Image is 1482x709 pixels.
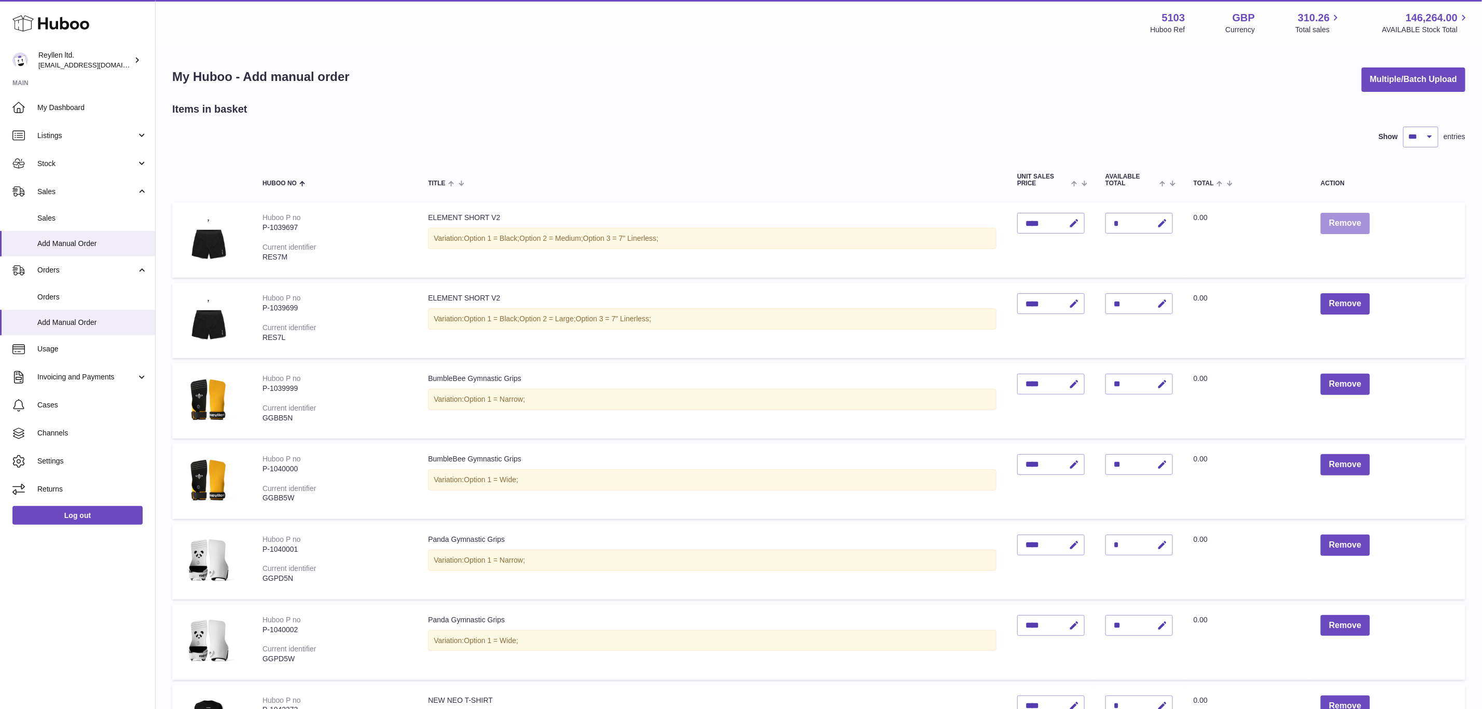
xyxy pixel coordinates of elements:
[37,344,147,354] span: Usage
[38,50,132,70] div: Reyllen ltd.
[262,654,407,664] div: GGPD5W
[1232,11,1255,25] strong: GBP
[418,202,1007,278] td: ELEMENT SHORT V2
[37,131,136,141] span: Listings
[262,616,301,624] div: Huboo P no
[262,535,301,543] div: Huboo P no
[172,69,350,85] h1: My Huboo - Add manual order
[183,293,234,345] img: ELEMENT SHORT V2
[1162,11,1185,25] strong: 5103
[262,252,407,262] div: RES7M
[1226,25,1255,35] div: Currency
[1194,535,1208,543] span: 0.00
[1194,696,1208,704] span: 0.00
[37,187,136,197] span: Sales
[37,103,147,113] span: My Dashboard
[1321,535,1369,556] button: Remove
[37,372,136,382] span: Invoicing and Payments
[37,428,147,438] span: Channels
[464,395,525,403] span: Option 1 = Narrow;
[38,61,153,69] span: [EMAIL_ADDRESS][DOMAIN_NAME]
[262,374,301,383] div: Huboo P no
[262,303,407,313] div: P-1039699
[262,464,407,474] div: P-1040000
[1321,180,1455,187] div: Action
[37,239,147,249] span: Add Manual Order
[418,444,1007,519] td: BumbleBee Gymnastic Grips
[1194,616,1208,624] span: 0.00
[418,363,1007,439] td: BumbleBee Gymnastic Grips
[37,400,147,410] span: Cases
[12,506,143,525] a: Log out
[583,234,658,242] span: Option 3 = 7" Linerless;
[464,475,518,484] span: Option 1 = Wide;
[262,213,301,222] div: Huboo P no
[1194,294,1208,302] span: 0.00
[1194,455,1208,463] span: 0.00
[464,315,519,323] span: Option 1 = Black;
[1194,374,1208,383] span: 0.00
[262,696,301,704] div: Huboo P no
[1362,67,1465,92] button: Multiple/Batch Upload
[464,636,518,645] span: Option 1 = Wide;
[1382,25,1470,35] span: AVAILABLE Stock Total
[1321,374,1369,395] button: Remove
[262,413,407,423] div: GGBB5N
[464,556,525,564] span: Option 1 = Narrow;
[37,159,136,169] span: Stock
[262,180,297,187] span: Huboo no
[37,265,136,275] span: Orders
[262,574,407,583] div: GGPD5N
[1298,11,1329,25] span: 310.26
[262,493,407,503] div: GGBB5W
[1017,173,1069,187] span: Unit Sales Price
[1295,11,1341,35] a: 310.26 Total sales
[418,283,1007,358] td: ELEMENT SHORT V2
[262,645,316,653] div: Current identifier
[262,404,316,412] div: Current identifier
[262,484,316,493] div: Current identifier
[262,223,407,233] div: P-1039697
[37,318,147,328] span: Add Manual Order
[1382,11,1470,35] a: 146,264.00 AVAILABLE Stock Total
[37,456,147,466] span: Settings
[1406,11,1458,25] span: 146,264.00
[519,234,583,242] span: Option 2 = Medium;
[1321,293,1369,315] button: Remove
[428,550,996,571] div: Variation:
[262,455,301,463] div: Huboo P no
[37,213,147,223] span: Sales
[183,374,234,426] img: BumbleBee Gymnastic Grips
[1105,173,1157,187] span: AVAILABLE Total
[428,469,996,490] div: Variation:
[1444,132,1465,142] span: entries
[262,625,407,635] div: P-1040002
[1194,180,1214,187] span: Total
[418,524,1007,599] td: Panda Gymnastic Grips
[262,294,301,302] div: Huboo P no
[428,630,996,651] div: Variation:
[428,389,996,410] div: Variation:
[183,213,234,265] img: ELEMENT SHORT V2
[428,228,996,249] div: Variation:
[428,180,445,187] span: Title
[262,384,407,393] div: P-1039999
[183,535,234,587] img: Panda Gymnastic Grips
[262,564,316,572] div: Current identifier
[262,544,407,554] div: P-1040001
[262,243,316,251] div: Current identifier
[262,323,316,332] div: Current identifier
[428,308,996,330] div: Variation:
[12,52,28,68] img: internalAdmin-5103@internal.huboo.com
[1194,213,1208,222] span: 0.00
[1321,454,1369,475] button: Remove
[183,615,234,667] img: Panda Gymnastic Grips
[37,484,147,494] span: Returns
[418,605,1007,680] td: Panda Gymnastic Grips
[262,333,407,343] div: RES7L
[1151,25,1185,35] div: Huboo Ref
[183,454,234,506] img: BumbleBee Gymnastic Grips
[519,315,576,323] span: Option 2 = Large;
[1321,213,1369,234] button: Remove
[464,234,519,242] span: Option 1 = Black;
